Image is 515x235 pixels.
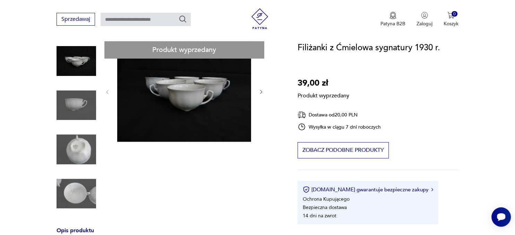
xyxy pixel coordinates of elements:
[380,12,405,27] a: Ikona medaluPatyna B2B
[389,12,396,19] img: Ikona medalu
[491,207,511,227] iframe: Smartsupp widget button
[417,12,432,27] button: Zaloguj
[421,12,428,19] img: Ikonka użytkownika
[298,142,389,158] button: Zobacz podobne produkty
[298,41,440,54] h1: Filiżanki z Ćmielowa sygnatury 1930 r.
[303,196,350,202] li: Ochrona Kupującego
[303,186,310,193] img: Ikona certyfikatu
[298,77,349,90] p: 39,00 zł
[249,8,270,29] img: Patyna - sklep z meblami i dekoracjami vintage
[298,90,349,99] p: Produkt wyprzedany
[179,15,187,23] button: Szukaj
[431,188,433,191] img: Ikona strzałki w prawo
[57,13,95,26] button: Sprzedawaj
[303,212,336,219] li: 14 dni na zwrot
[298,111,381,119] div: Dostawa od 20,00 PLN
[380,12,405,27] button: Patyna B2B
[303,186,433,193] button: [DOMAIN_NAME] gwarantuje bezpieczne zakupy
[444,20,458,27] p: Koszyk
[303,204,347,211] li: Bezpieczna dostawa
[380,20,405,27] p: Patyna B2B
[57,17,95,22] a: Sprzedawaj
[298,111,306,119] img: Ikona dostawy
[447,12,454,19] img: Ikona koszyka
[452,11,457,17] div: 0
[444,12,458,27] button: 0Koszyk
[298,123,381,131] div: Wysyłka w ciągu 7 dni roboczych
[417,20,432,27] p: Zaloguj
